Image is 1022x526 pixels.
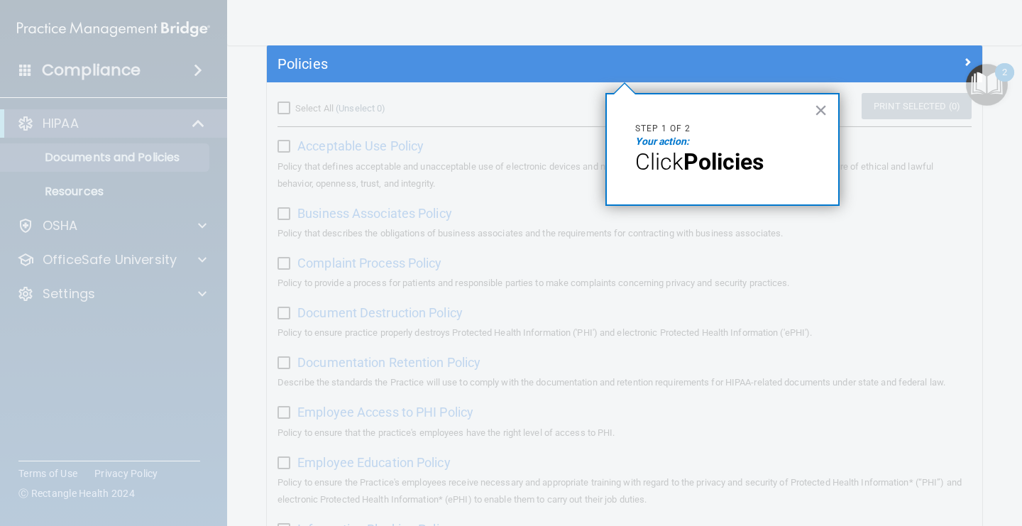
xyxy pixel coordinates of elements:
[278,56,793,72] h5: Policies
[635,123,810,135] p: Step 1 of 2
[966,64,1008,106] button: Open Resource Center, 2 new notifications
[683,148,764,175] strong: Policies
[814,99,828,121] button: Close
[635,136,689,147] em: Your action:
[776,425,1005,482] iframe: Drift Widget Chat Controller
[635,148,683,175] span: Click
